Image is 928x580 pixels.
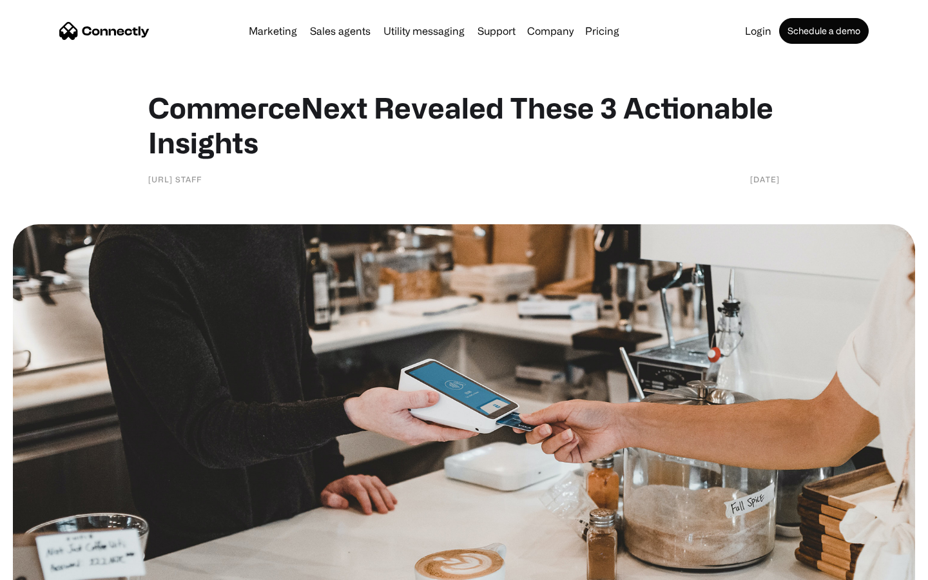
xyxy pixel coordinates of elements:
[750,173,780,186] div: [DATE]
[527,22,574,40] div: Company
[740,26,777,36] a: Login
[779,18,869,44] a: Schedule a demo
[244,26,302,36] a: Marketing
[580,26,624,36] a: Pricing
[13,557,77,575] aside: Language selected: English
[378,26,470,36] a: Utility messaging
[148,90,780,160] h1: CommerceNext Revealed These 3 Actionable Insights
[148,173,202,186] div: [URL] Staff
[472,26,521,36] a: Support
[305,26,376,36] a: Sales agents
[26,557,77,575] ul: Language list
